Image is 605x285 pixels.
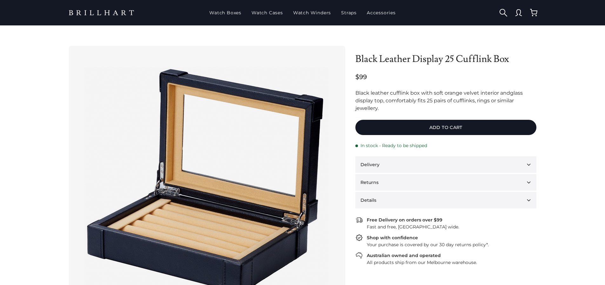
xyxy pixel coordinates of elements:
[339,4,359,21] a: Straps
[249,4,286,21] a: Watch Cases
[291,4,333,21] a: Watch Winders
[367,252,441,259] div: Australian owned and operated
[207,4,244,21] a: Watch Boxes
[355,192,536,208] button: Details
[355,53,536,65] h1: Black Leather Display 25 Cufflink Box
[355,72,367,81] span: $99
[355,120,536,135] button: Add to cart
[367,234,418,241] div: Shop with confidence
[367,217,442,223] div: Free Delivery on orders over $99
[363,224,536,230] div: Fast and free, [GEOGRAPHIC_DATA] wide.
[363,241,536,248] div: Your purchase is covered by our 30 day returns policy*.
[363,259,536,266] div: All products ship from our Melbourne warehouse.
[207,4,398,21] nav: Main
[355,156,536,173] button: Delivery
[355,174,536,191] button: Returns
[360,143,427,149] span: In stock - Ready to be shipped
[364,4,398,21] a: Accessories
[355,89,536,112] div: Black leather cufflink box with soft orange velvet interior and , comfortably fits 25 pairs of cu...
